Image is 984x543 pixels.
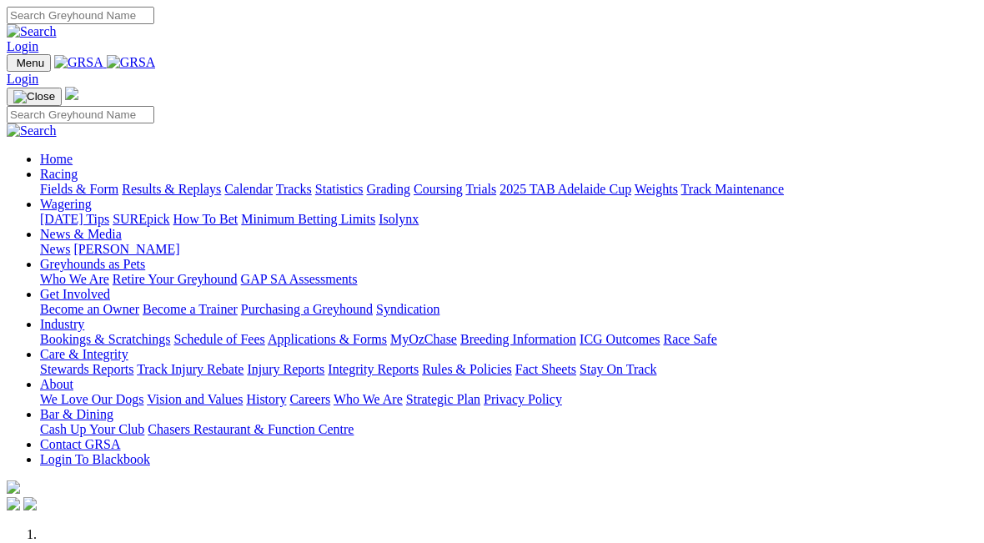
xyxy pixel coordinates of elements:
[241,302,373,316] a: Purchasing a Greyhound
[40,272,109,286] a: Who We Are
[40,227,122,241] a: News & Media
[484,392,562,406] a: Privacy Policy
[414,182,463,196] a: Coursing
[7,480,20,494] img: logo-grsa-white.png
[515,362,576,376] a: Fact Sheets
[173,332,264,346] a: Schedule of Fees
[40,272,977,287] div: Greyhounds as Pets
[40,392,143,406] a: We Love Our Dogs
[460,332,576,346] a: Breeding Information
[7,39,38,53] a: Login
[40,212,977,227] div: Wagering
[113,272,238,286] a: Retire Your Greyhound
[40,182,118,196] a: Fields & Form
[246,392,286,406] a: History
[40,347,128,361] a: Care & Integrity
[40,332,170,346] a: Bookings & Scratchings
[241,272,358,286] a: GAP SA Assessments
[367,182,410,196] a: Grading
[40,182,977,197] div: Racing
[107,55,156,70] img: GRSA
[40,302,139,316] a: Become an Owner
[40,257,145,271] a: Greyhounds as Pets
[268,332,387,346] a: Applications & Forms
[40,392,977,407] div: About
[40,437,120,451] a: Contact GRSA
[315,182,364,196] a: Statistics
[681,182,784,196] a: Track Maintenance
[289,392,330,406] a: Careers
[390,332,457,346] a: MyOzChase
[13,90,55,103] img: Close
[40,362,133,376] a: Stewards Reports
[465,182,496,196] a: Trials
[173,212,238,226] a: How To Bet
[54,55,103,70] img: GRSA
[406,392,480,406] a: Strategic Plan
[40,242,70,256] a: News
[328,362,419,376] a: Integrity Reports
[40,422,977,437] div: Bar & Dining
[7,72,38,86] a: Login
[7,7,154,24] input: Search
[40,452,150,466] a: Login To Blackbook
[40,422,144,436] a: Cash Up Your Club
[17,57,44,69] span: Menu
[7,24,57,39] img: Search
[422,362,512,376] a: Rules & Policies
[40,287,110,301] a: Get Involved
[580,362,656,376] a: Stay On Track
[40,302,977,317] div: Get Involved
[143,302,238,316] a: Become a Trainer
[663,332,716,346] a: Race Safe
[580,332,660,346] a: ICG Outcomes
[40,212,109,226] a: [DATE] Tips
[40,362,977,377] div: Care & Integrity
[376,302,439,316] a: Syndication
[276,182,312,196] a: Tracks
[7,106,154,123] input: Search
[379,212,419,226] a: Isolynx
[23,497,37,510] img: twitter.svg
[635,182,678,196] a: Weights
[40,152,73,166] a: Home
[40,167,78,181] a: Racing
[73,242,179,256] a: [PERSON_NAME]
[40,197,92,211] a: Wagering
[500,182,631,196] a: 2025 TAB Adelaide Cup
[40,377,73,391] a: About
[7,497,20,510] img: facebook.svg
[65,87,78,100] img: logo-grsa-white.png
[148,422,354,436] a: Chasers Restaurant & Function Centre
[247,362,324,376] a: Injury Reports
[40,332,977,347] div: Industry
[40,407,113,421] a: Bar & Dining
[7,123,57,138] img: Search
[224,182,273,196] a: Calendar
[40,242,977,257] div: News & Media
[147,392,243,406] a: Vision and Values
[40,317,84,331] a: Industry
[113,212,169,226] a: SUREpick
[7,54,51,72] button: Toggle navigation
[122,182,221,196] a: Results & Replays
[7,88,62,106] button: Toggle navigation
[334,392,403,406] a: Who We Are
[137,362,243,376] a: Track Injury Rebate
[241,212,375,226] a: Minimum Betting Limits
